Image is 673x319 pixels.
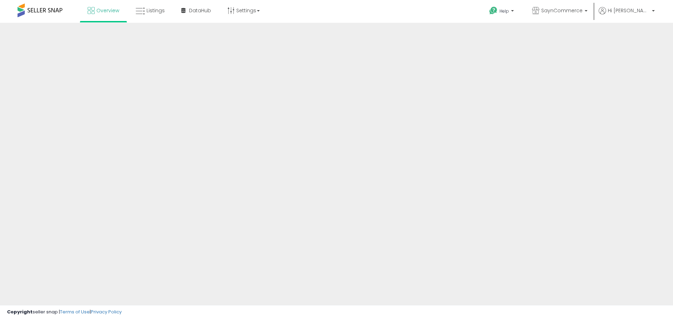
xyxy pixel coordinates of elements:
span: Overview [96,7,119,14]
span: Listings [147,7,165,14]
div: seller snap | | [7,309,122,315]
a: Help [484,1,521,23]
span: Hi [PERSON_NAME] [608,7,650,14]
strong: Copyright [7,308,33,315]
i: Get Help [489,6,498,15]
span: DataHub [189,7,211,14]
span: Help [499,8,509,14]
span: SaynCommerce [541,7,583,14]
a: Hi [PERSON_NAME] [599,7,655,23]
a: Terms of Use [60,308,90,315]
a: Privacy Policy [91,308,122,315]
